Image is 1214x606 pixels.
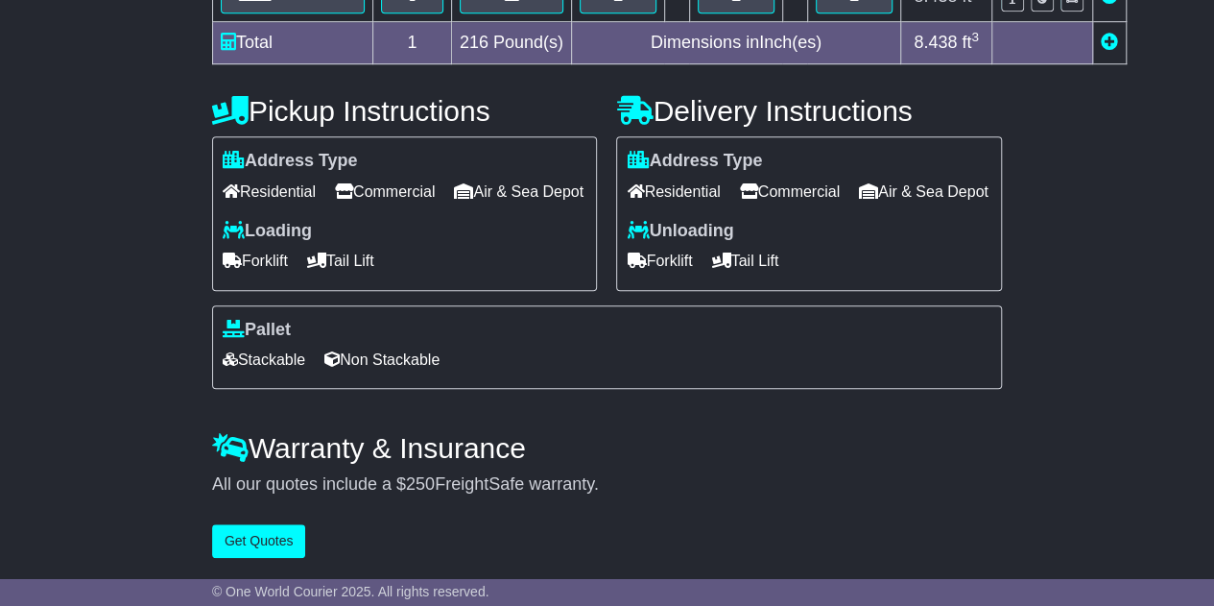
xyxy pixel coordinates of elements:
h4: Warranty & Insurance [212,432,1002,464]
h4: Delivery Instructions [616,95,1002,127]
td: Dimensions in Inch(es) [571,22,900,64]
span: Tail Lift [307,246,374,276]
span: Residential [223,177,316,206]
td: Total [212,22,372,64]
span: Stackable [223,345,305,375]
h4: Pickup Instructions [212,95,598,127]
span: 250 [406,474,435,494]
span: Commercial [740,177,840,206]
td: 1 [372,22,451,64]
sup: 3 [971,30,979,44]
div: All our quotes include a $ FreightSafe warranty. [212,474,1002,496]
td: Pound(s) [451,22,571,64]
span: Non Stackable [324,345,440,375]
span: Forklift [223,246,288,276]
span: 216 [460,33,488,52]
label: Address Type [223,151,358,172]
label: Loading [223,221,312,242]
span: © One World Courier 2025. All rights reserved. [212,584,489,599]
span: Air & Sea Depot [454,177,583,206]
span: Residential [627,177,720,206]
button: Get Quotes [212,524,306,558]
label: Pallet [223,320,291,341]
span: Commercial [335,177,435,206]
span: Tail Lift [711,246,778,276]
span: Forklift [627,246,692,276]
a: Add new item [1101,33,1118,52]
label: Unloading [627,221,733,242]
span: 8.438 [914,33,957,52]
span: ft [962,33,979,52]
label: Address Type [627,151,762,172]
span: Air & Sea Depot [859,177,988,206]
